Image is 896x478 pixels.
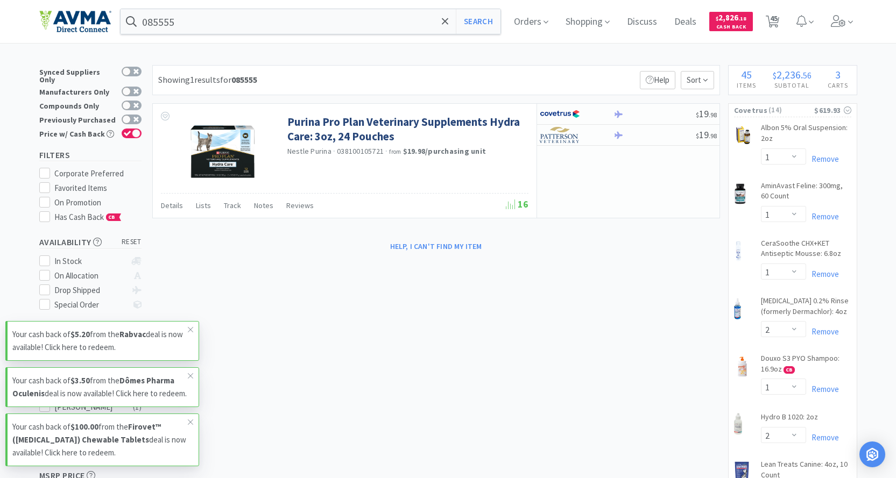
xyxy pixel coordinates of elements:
a: Discuss [623,17,661,27]
a: AminAvast Feline: 300mg, 60 Count [761,181,851,206]
span: Sort [681,71,714,89]
a: Deals [670,17,701,27]
div: Showing 1 results [158,73,257,87]
span: $ [716,15,718,22]
button: Help, I can't find my item [384,237,489,255]
img: 73e0b3a9074d4765bb4ced10fb0f695e_27059.png [734,413,743,434]
span: $ [773,70,777,81]
span: reset [122,237,142,248]
div: On Promotion [54,196,142,209]
img: dec5747cad6042789471a68aa383658f_37283.png [734,183,746,204]
img: f5e969b455434c6296c6d81ef179fa71_3.png [540,127,580,143]
div: Special Order [54,298,126,311]
a: Nestle Purina [287,146,331,156]
a: Remove [806,432,839,443]
div: Open Intercom Messenger [859,441,885,467]
span: Details [161,201,183,210]
img: e5a6faa39cc44e0599c161102dad24fc_404063.png [734,355,750,377]
div: Previously Purchased [39,115,116,124]
span: 19 [696,129,717,141]
div: In Stock [54,255,126,268]
a: [MEDICAL_DATA] 0.2% Rinse (formerly Dermachlor): 4oz [761,296,851,321]
strong: $19.98 / purchasing unit [403,146,486,156]
h4: Subtotal [764,80,820,90]
h5: Filters [39,149,142,161]
div: On Allocation [54,269,126,282]
span: CB [784,367,794,373]
span: 038100105721 [337,146,384,156]
span: from [389,148,401,155]
span: Lists [196,201,211,210]
img: 9382ad77d5604ec6bc43b4efe8dc419d_666678.png [188,115,258,184]
strong: $3.50 [70,375,90,386]
a: Purina Pro Plan Veterinary Supplements Hydra Care: 3oz, 24 Pouches [287,115,526,144]
span: . 18 [738,15,746,22]
a: Remove [806,269,839,279]
a: Remove [806,154,839,164]
span: · [333,146,335,156]
p: Your cash back of from the deal is now available! Click here to redeem. [12,374,188,400]
a: Hydro B 1020: 2oz [761,412,818,427]
div: Synced Suppliers Only [39,67,116,83]
span: Reviews [286,201,314,210]
img: 2142abddd5b24bde87a97e01da9e6274_370966.png [734,298,742,319]
a: $2,826.18Cash Back [709,7,753,36]
h4: Carts [820,80,857,90]
span: Notes [254,201,273,210]
strong: $5.20 [70,329,90,339]
span: 19 [696,108,717,120]
span: . 98 [709,132,717,140]
a: Remove [806,211,839,222]
button: Search [456,9,500,34]
img: fdce88c4f6db4860ac35304339aa06a3_418479.png [734,240,743,262]
span: $ [696,111,699,119]
span: Has Cash Back [54,212,122,222]
span: $ [696,132,699,140]
a: CeraSoothe CHX+KET Antiseptic Mousse: 6.8oz [761,238,851,263]
span: 3 [835,68,841,81]
a: 45 [761,18,784,28]
a: Douxo S3 PYO Shampoo: 16.9oz CB [761,353,851,379]
div: Favorited Items [54,182,142,195]
div: Corporate Preferred [54,167,142,180]
strong: Rabvac [119,329,146,339]
p: Your cash back of from the deal is now available! Click here to redeem. [12,328,188,354]
a: Remove [806,326,839,337]
span: 45 [741,68,752,81]
span: 2,826 [716,12,746,23]
p: Help [640,71,675,89]
div: Compounds Only [39,101,116,110]
h5: Availability [39,236,142,248]
span: CB [107,214,117,220]
span: for [220,74,257,85]
span: . 98 [709,111,717,119]
h4: Items [729,80,765,90]
span: Cash Back [716,24,746,31]
span: 2,236 [777,68,801,81]
strong: $100.00 [70,422,98,432]
div: $619.93 [814,104,851,116]
p: Your cash back of from the deal is now available! Click here to redeem. [12,420,188,459]
strong: 085555 [231,74,257,85]
span: Covetrus [734,104,767,116]
div: Price w/ Cash Back [39,129,116,138]
div: . [764,69,820,80]
span: · [385,146,387,156]
img: e4e33dab9f054f5782a47901c742baa9_102.png [39,10,111,33]
img: acfff99aa9e5402a8476f570196aac05_142212.png [734,125,753,146]
img: 77fca1acd8b6420a9015268ca798ef17_1.png [540,106,580,122]
span: 16 [506,198,528,210]
span: Track [224,201,241,210]
div: Manufacturers Only [39,87,116,96]
input: Search by item, sku, manufacturer, ingredient, size... [121,9,501,34]
span: ( 14 ) [767,105,814,116]
a: Remove [806,384,839,394]
span: 56 [803,70,812,81]
a: Albon 5% Oral Suspension: 2oz [761,123,851,148]
div: Drop Shipped [54,284,126,297]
